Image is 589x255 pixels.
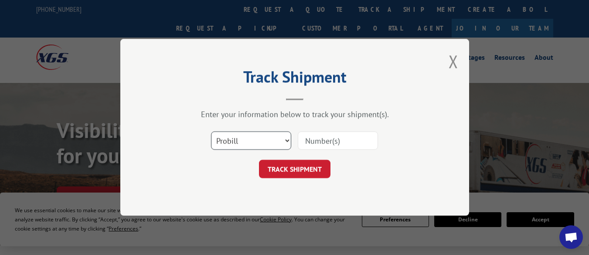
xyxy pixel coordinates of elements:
input: Number(s) [298,132,378,150]
h2: Track Shipment [164,71,426,87]
div: Enter your information below to track your shipment(s). [164,110,426,120]
button: Close modal [449,50,458,73]
button: TRACK SHIPMENT [259,160,330,179]
div: Open chat [559,225,583,249]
